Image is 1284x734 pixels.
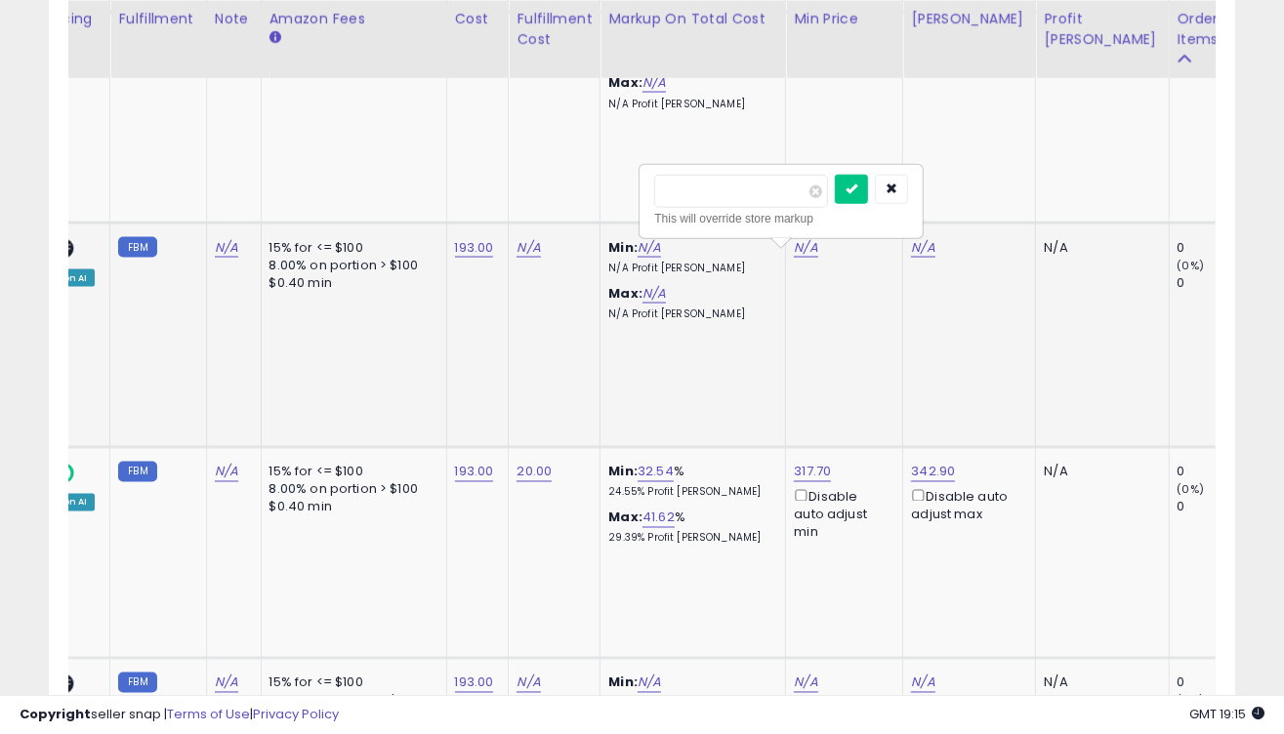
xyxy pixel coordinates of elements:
[215,9,253,29] div: Note
[517,463,552,482] a: 20.00
[71,465,103,481] span: OFF
[215,463,238,482] a: N/A
[911,673,934,693] a: N/A
[911,238,934,258] a: N/A
[608,98,770,111] p: N/A Profit [PERSON_NAME]
[794,238,817,258] a: N/A
[608,262,770,275] p: N/A Profit [PERSON_NAME]
[1178,464,1257,481] div: 0
[269,239,432,257] div: 15% for <= $100
[517,673,540,693] a: N/A
[1044,239,1153,257] div: N/A
[1044,674,1153,692] div: N/A
[638,673,661,693] a: N/A
[269,481,432,499] div: 8.00% on portion > $100
[1178,274,1257,292] div: 0
[642,73,666,93] a: N/A
[1178,9,1249,50] div: Ordered Items
[608,463,638,481] b: Min:
[269,257,432,274] div: 8.00% on portion > $100
[794,463,831,482] a: 317.70
[269,499,432,516] div: $0.40 min
[1178,674,1257,692] div: 0
[20,705,91,723] strong: Copyright
[26,9,102,29] div: Repricing
[794,486,888,543] div: Disable auto adjust min
[608,9,777,29] div: Markup on Total Cost
[608,509,642,527] b: Max:
[118,9,197,29] div: Fulfillment
[911,463,955,482] a: 342.90
[215,673,238,693] a: N/A
[517,238,540,258] a: N/A
[638,238,661,258] a: N/A
[1178,482,1205,498] small: (0%)
[118,462,156,482] small: FBM
[1189,705,1264,723] span: 2025-10-6 19:15 GMT
[269,464,432,481] div: 15% for <= $100
[608,284,642,303] b: Max:
[215,238,238,258] a: N/A
[269,29,281,47] small: Amazon Fees.
[167,705,250,723] a: Terms of Use
[794,9,894,29] div: Min Price
[608,307,770,321] p: N/A Profit [PERSON_NAME]
[455,9,501,29] div: Cost
[911,9,1027,29] div: [PERSON_NAME]
[608,73,642,92] b: Max:
[608,464,770,500] div: %
[269,674,432,692] div: 15% for <= $100
[1178,499,1257,516] div: 0
[654,209,908,228] div: This will override store markup
[118,237,156,258] small: FBM
[1178,239,1257,257] div: 0
[269,274,432,292] div: $0.40 min
[455,673,494,693] a: 193.00
[608,532,770,546] p: 29.39% Profit [PERSON_NAME]
[517,9,592,50] div: Fulfillment Cost
[118,673,156,693] small: FBM
[601,1,786,78] th: The percentage added to the cost of goods (COGS) that forms the calculator for Min & Max prices.
[1178,258,1205,273] small: (0%)
[642,509,675,528] a: 41.62
[608,673,638,692] b: Min:
[1044,464,1153,481] div: N/A
[794,673,817,693] a: N/A
[642,284,666,304] a: N/A
[608,510,770,546] div: %
[455,463,494,482] a: 193.00
[1044,9,1160,50] div: Profit [PERSON_NAME]
[911,486,1020,524] div: Disable auto adjust max
[608,486,770,500] p: 24.55% Profit [PERSON_NAME]
[253,705,339,723] a: Privacy Policy
[638,463,674,482] a: 32.54
[20,706,339,724] div: seller snap | |
[608,238,638,257] b: Min:
[455,238,494,258] a: 193.00
[269,9,438,29] div: Amazon Fees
